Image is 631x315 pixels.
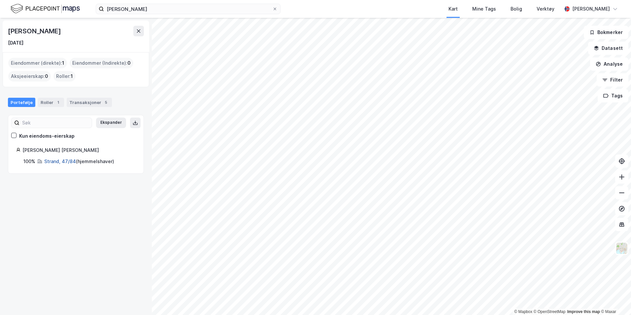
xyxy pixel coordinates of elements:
[534,309,566,314] a: OpenStreetMap
[590,57,628,71] button: Analyse
[598,89,628,102] button: Tags
[44,157,114,165] div: ( hjemmelshaver )
[22,146,136,154] div: [PERSON_NAME] [PERSON_NAME]
[588,42,628,55] button: Datasett
[598,283,631,315] iframe: Chat Widget
[8,26,62,36] div: [PERSON_NAME]
[8,58,67,68] div: Eiendommer (direkte) :
[597,73,628,87] button: Filter
[584,26,628,39] button: Bokmerker
[448,5,458,13] div: Kart
[127,59,131,67] span: 0
[70,58,133,68] div: Eiendommer (Indirekte) :
[19,118,92,128] input: Søk
[472,5,496,13] div: Mine Tags
[598,283,631,315] div: Kontrollprogram for chat
[572,5,610,13] div: [PERSON_NAME]
[514,309,532,314] a: Mapbox
[71,72,73,80] span: 1
[45,72,48,80] span: 0
[8,71,51,82] div: Aksjeeierskap :
[23,157,35,165] div: 100%
[44,158,76,164] a: Strand, 47/84
[38,98,64,107] div: Roller
[55,99,61,106] div: 1
[103,99,109,106] div: 5
[67,98,112,107] div: Transaksjoner
[8,98,35,107] div: Portefølje
[62,59,64,67] span: 1
[104,4,272,14] input: Søk på adresse, matrikkel, gårdeiere, leietakere eller personer
[96,118,126,128] button: Ekspander
[511,5,522,13] div: Bolig
[11,3,80,15] img: logo.f888ab2527a4732fd821a326f86c7f29.svg
[53,71,76,82] div: Roller :
[8,39,23,47] div: [DATE]
[19,132,75,140] div: Kun eiendoms-eierskap
[567,309,600,314] a: Improve this map
[615,242,628,255] img: Z
[537,5,554,13] div: Verktøy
